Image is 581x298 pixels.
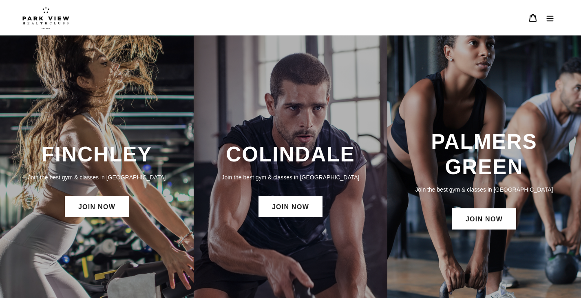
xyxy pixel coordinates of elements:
a: JOIN NOW: Finchley Membership [65,196,129,217]
a: JOIN NOW: Palmers Green Membership [452,208,516,230]
button: Menu [541,9,559,26]
a: JOIN NOW: Colindale Membership [258,196,323,217]
h3: FINCHLEY [8,142,186,167]
img: Park view health clubs is a gym near you. [22,6,69,29]
h3: COLINDALE [202,142,379,167]
h3: PALMERS GREEN [395,129,573,179]
p: Join the best gym & classes in [GEOGRAPHIC_DATA] [202,173,379,182]
p: Join the best gym & classes in [GEOGRAPHIC_DATA] [8,173,186,182]
p: Join the best gym & classes in [GEOGRAPHIC_DATA] [395,185,573,194]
